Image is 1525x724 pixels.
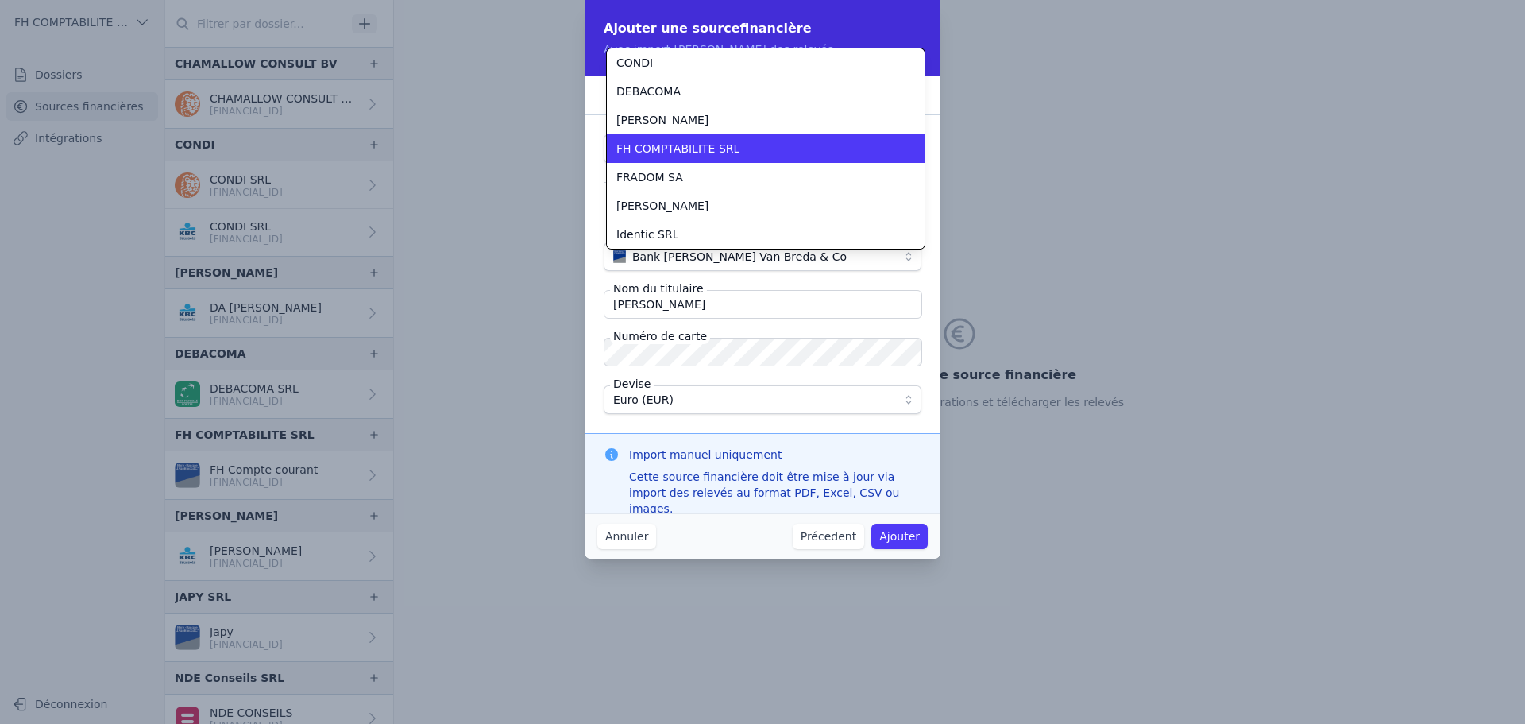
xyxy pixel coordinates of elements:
[616,198,708,214] span: [PERSON_NAME]
[616,169,683,185] span: FRADOM SA
[616,112,708,128] span: [PERSON_NAME]
[616,83,681,99] span: DEBACOMA
[616,55,653,71] span: CONDI
[616,226,678,242] span: Identic SRL
[616,141,739,157] span: FH COMPTABILITE SRL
